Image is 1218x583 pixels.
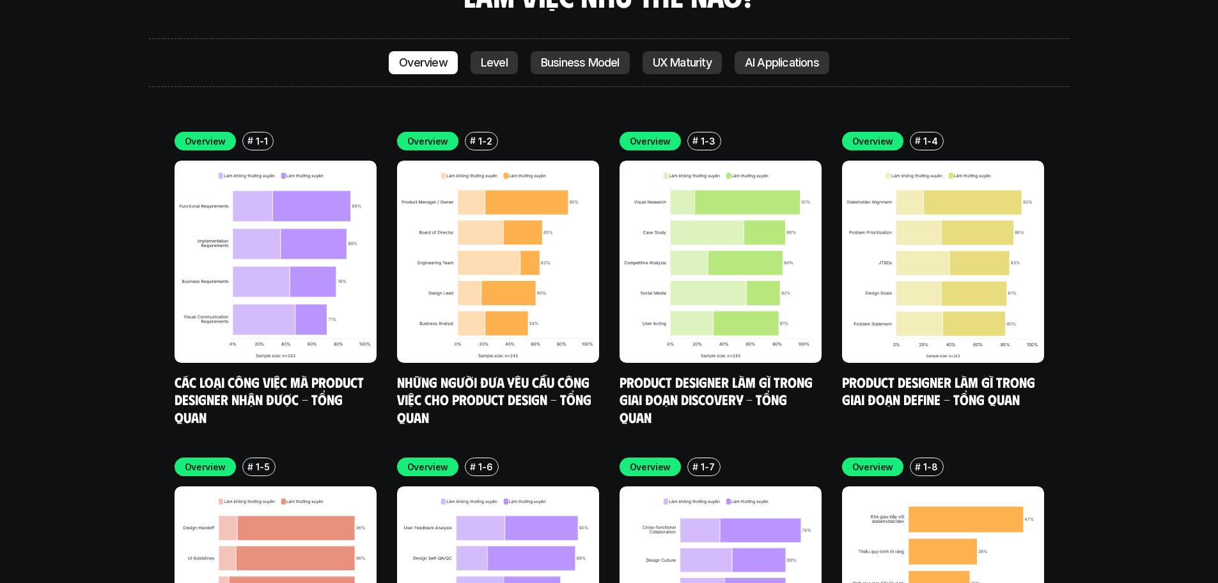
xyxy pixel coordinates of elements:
[471,51,518,74] a: Level
[923,460,937,474] p: 1-8
[399,56,448,69] p: Overview
[852,460,894,474] p: Overview
[630,134,671,148] p: Overview
[531,51,630,74] a: Business Model
[247,136,253,145] h6: #
[185,134,226,148] p: Overview
[630,460,671,474] p: Overview
[923,134,937,148] p: 1-4
[256,134,267,148] p: 1-1
[653,56,712,69] p: UX Maturity
[735,51,829,74] a: AI Applications
[478,460,492,474] p: 1-6
[185,460,226,474] p: Overview
[701,460,714,474] p: 1-7
[389,51,458,74] a: Overview
[852,134,894,148] p: Overview
[256,460,269,474] p: 1-5
[175,373,367,426] a: Các loại công việc mà Product Designer nhận được - Tổng quan
[745,56,819,69] p: AI Applications
[701,134,715,148] p: 1-3
[915,462,921,472] h6: #
[620,373,816,426] a: Product Designer làm gì trong giai đoạn Discovery - Tổng quan
[470,462,476,472] h6: #
[470,136,476,145] h6: #
[915,136,921,145] h6: #
[481,56,508,69] p: Level
[407,134,449,148] p: Overview
[692,136,698,145] h6: #
[478,134,492,148] p: 1-2
[842,373,1038,408] a: Product Designer làm gì trong giai đoạn Define - Tổng quan
[692,462,698,472] h6: #
[407,460,449,474] p: Overview
[643,51,722,74] a: UX Maturity
[541,56,620,69] p: Business Model
[397,373,595,426] a: Những người đưa yêu cầu công việc cho Product Design - Tổng quan
[247,462,253,472] h6: #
